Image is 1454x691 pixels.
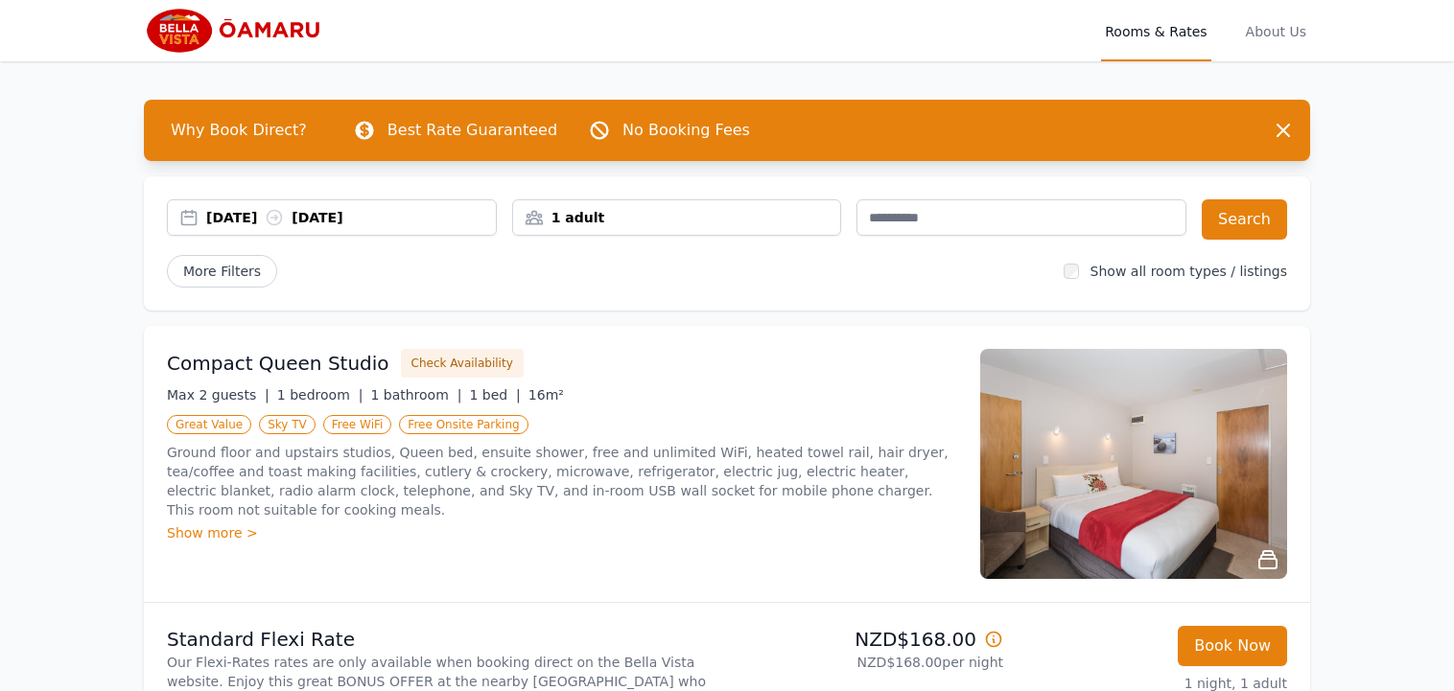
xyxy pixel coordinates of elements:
p: NZD$168.00 [735,626,1003,653]
span: 1 bedroom | [277,387,363,403]
h3: Compact Queen Studio [167,350,389,377]
div: [DATE] [DATE] [206,208,496,227]
p: Ground floor and upstairs studios, Queen bed, ensuite shower, free and unlimited WiFi, heated tow... [167,443,957,519]
label: Show all room types / listings [1090,264,1287,279]
span: Great Value [167,415,251,434]
span: Sky TV [259,415,316,434]
span: 16m² [528,387,564,403]
span: Free WiFi [323,415,392,434]
img: Bella Vista Oamaru [144,8,329,54]
span: 1 bathroom | [370,387,461,403]
span: Why Book Direct? [155,111,322,150]
button: Search [1202,199,1287,240]
p: Best Rate Guaranteed [387,119,557,142]
p: No Booking Fees [622,119,750,142]
span: 1 bed | [469,387,520,403]
span: Max 2 guests | [167,387,270,403]
button: Book Now [1178,626,1287,666]
button: Check Availability [401,349,524,378]
div: 1 adult [513,208,841,227]
div: Show more > [167,523,957,542]
p: Standard Flexi Rate [167,626,719,653]
span: Free Onsite Parking [399,415,528,434]
p: NZD$168.00 per night [735,653,1003,672]
span: More Filters [167,255,277,288]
